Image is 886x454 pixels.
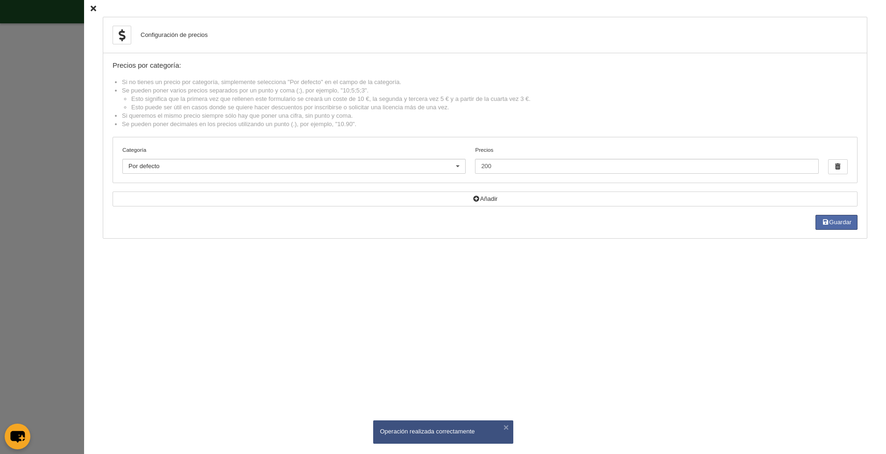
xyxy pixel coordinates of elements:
[122,112,858,120] li: Si queremos el mismo precio siempre sólo hay que poner una cifra, sin punto y coma.
[122,120,858,128] li: Se pueden poner decimales en los precios utilizando un punto (.), por ejemplo, "10.90".
[113,192,858,206] button: Añadir
[5,424,30,449] button: chat-button
[122,146,466,154] label: Categoría
[131,103,858,112] li: Esto puede ser útil en casos donde se quiere hacer descuentos por inscribirse o solicitar una lic...
[502,423,511,432] button: ×
[380,427,506,436] div: Operación realizada correctamente
[131,95,858,103] li: Esto significa que la primera vez que rellenen este formulario se creará un coste de 10 €, la seg...
[122,86,858,112] li: Se pueden poner varios precios separados por un punto y coma (;), por ejemplo, "10;5;5;3".
[113,62,858,70] div: Precios por categoría:
[475,159,818,174] input: Precios
[475,146,818,174] label: Precios
[815,215,858,230] button: Guardar
[91,6,96,12] i: Cerrar
[128,163,160,170] span: Por defecto
[141,31,208,39] div: Configuración de precios
[122,78,858,86] li: Si no tienes un precio por categoría, simplemente selecciona "Por defecto" en el campo de la cate...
